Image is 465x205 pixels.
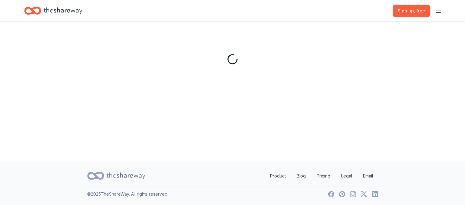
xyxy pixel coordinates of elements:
[265,170,291,182] a: Product
[292,170,311,182] a: Blog
[24,4,82,18] a: Home
[398,7,425,15] span: Sign up
[393,5,430,17] a: Sign up, free
[312,170,335,182] a: Pricing
[265,170,378,182] nav: quick links
[414,8,425,13] span: , free
[87,190,168,198] p: © 2025 TheShareWay. All rights reserved.
[358,170,378,182] a: Email
[336,170,357,182] a: Legal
